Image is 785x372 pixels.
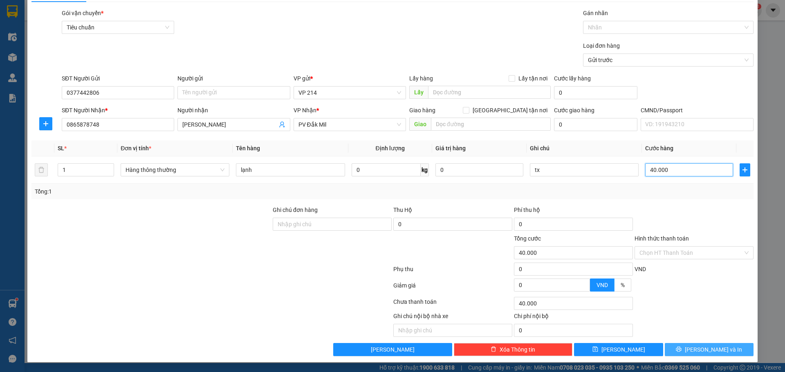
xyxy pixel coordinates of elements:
span: Tên hàng [236,145,260,151]
input: 0 [435,163,523,176]
div: CMND/Passport [641,106,753,115]
input: Ghi Chú [530,163,639,176]
label: Ghi chú đơn hàng [273,207,318,213]
div: Phụ thu [392,265,513,279]
th: Ghi chú [527,140,642,156]
span: PV [PERSON_NAME] [82,57,114,66]
label: Gán nhãn [583,10,608,16]
span: VP 214 [28,57,41,62]
strong: BIÊN NHẬN GỬI HÀNG HOÁ [28,49,95,55]
span: Tổng cước [514,235,541,242]
div: Chi phí nội bộ [514,312,633,324]
span: VP 214 [298,87,401,99]
button: printer[PERSON_NAME] và In [665,343,754,356]
span: plus [740,167,750,173]
img: logo [8,18,19,39]
span: kg [421,163,429,176]
span: VND [635,266,646,272]
button: deleteXóa Thông tin [454,343,573,356]
input: Dọc đường [428,86,551,99]
span: [PERSON_NAME] [371,345,415,354]
input: Nhập ghi chú [393,324,512,337]
span: Định lượng [376,145,405,151]
div: Phí thu hộ [514,205,633,218]
span: Cước hàng [645,145,673,151]
span: Nơi nhận: [63,57,76,69]
span: user-add [279,121,285,128]
div: SĐT Người Nhận [62,106,174,115]
span: 21410250631 [79,31,115,37]
div: SĐT Người Gửi [62,74,174,83]
div: Chưa thanh toán [392,297,513,312]
div: Giảm giá [392,281,513,295]
span: plus [40,120,52,127]
span: Gói vận chuyển [62,10,103,16]
span: Nơi gửi: [8,57,17,69]
span: Lấy [409,86,428,99]
button: plus [39,117,52,130]
span: VP Nhận [294,107,316,114]
span: Giá trị hàng [435,145,466,151]
button: delete [35,163,48,176]
span: delete [491,346,496,353]
label: Loại đơn hàng [583,42,620,49]
strong: CÔNG TY TNHH [GEOGRAPHIC_DATA] 214 QL13 - P.26 - Q.BÌNH THẠNH - TP HCM 1900888606 [21,13,66,44]
span: printer [676,346,682,353]
button: save[PERSON_NAME] [574,343,663,356]
label: Cước giao hàng [554,107,594,114]
button: [PERSON_NAME] [333,343,452,356]
div: Người gửi [177,74,290,83]
span: 14:59:49 [DATE] [78,37,115,43]
input: Dọc đường [431,118,551,131]
input: Cước giao hàng [554,118,637,131]
span: Giao hàng [409,107,435,114]
button: plus [740,163,750,176]
input: VD: Bàn, Ghế [236,163,345,176]
label: Hình thức thanh toán [635,235,689,242]
span: % [621,282,625,288]
div: Người nhận [177,106,290,115]
div: VP gửi [294,74,406,83]
input: Cước lấy hàng [554,86,637,99]
span: VND [597,282,608,288]
span: Hàng thông thường [126,164,224,176]
input: Ghi chú đơn hàng [273,218,392,231]
div: Ghi chú nội bộ nhà xe [393,312,512,324]
label: Cước lấy hàng [554,75,591,82]
span: SL [58,145,64,151]
span: PV Đắk Mil [298,118,401,131]
span: Xóa Thông tin [500,345,535,354]
span: [PERSON_NAME] và In [685,345,742,354]
span: Lấy tận nơi [515,74,551,83]
div: Tổng: 1 [35,187,303,196]
span: Thu Hộ [393,207,412,213]
span: Đơn vị tính [121,145,151,151]
span: Tiêu chuẩn [67,21,169,33]
span: [GEOGRAPHIC_DATA] tận nơi [469,106,551,115]
span: Giao [409,118,431,131]
span: Gửi trước [588,54,749,66]
span: save [592,346,598,353]
span: Lấy hàng [409,75,433,82]
span: [PERSON_NAME] [601,345,645,354]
